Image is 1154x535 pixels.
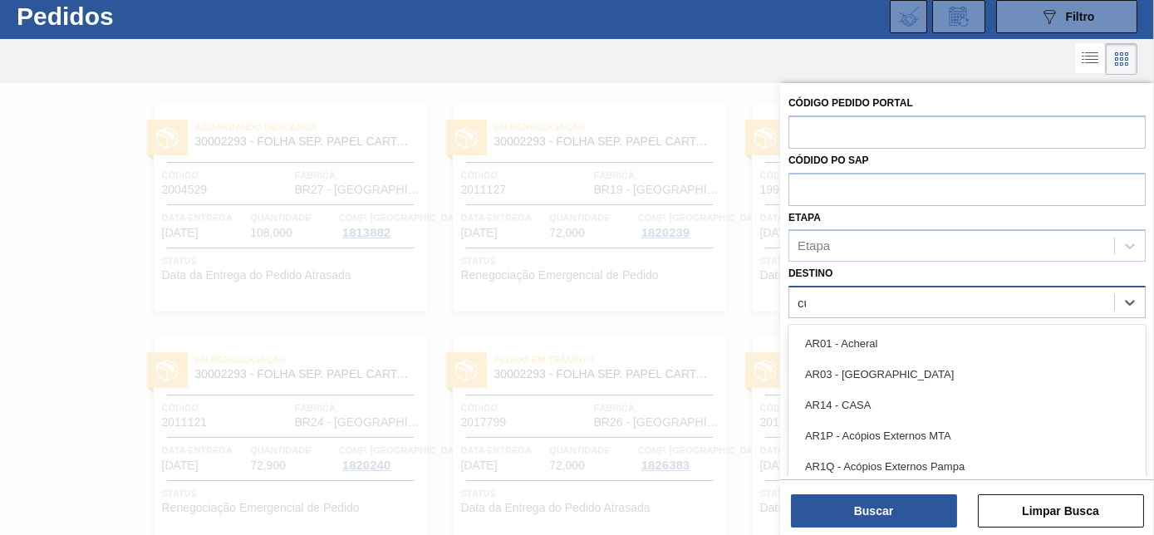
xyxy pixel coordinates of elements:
span: Filtro [1066,10,1095,23]
div: Visão em Lista [1075,43,1106,75]
label: Carteira [788,324,840,336]
label: Destino [788,267,832,279]
h1: Pedidos [17,7,250,26]
div: AR03 - [GEOGRAPHIC_DATA] [788,359,1146,390]
div: AR1P - Acópios Externos MTA [788,420,1146,451]
div: Visão em Cards [1106,43,1137,75]
div: AR01 - Acheral [788,328,1146,359]
div: AR14 - CASA [788,390,1146,420]
div: AR1Q - Acópios Externos Pampa [788,451,1146,482]
label: Códido PO SAP [788,155,869,166]
label: Código Pedido Portal [788,97,913,109]
div: Etapa [798,239,830,253]
label: Etapa [788,212,821,223]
